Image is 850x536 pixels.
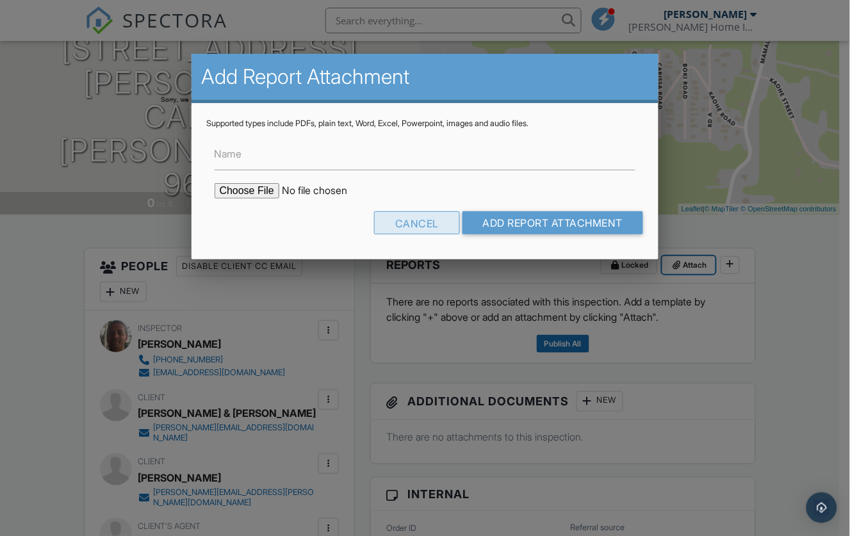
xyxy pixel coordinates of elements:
div: Open Intercom Messenger [806,492,837,523]
input: Add Report Attachment [462,211,644,234]
div: Supported types include PDFs, plain text, Word, Excel, Powerpoint, images and audio files. [207,118,644,129]
label: Name [215,147,242,161]
div: Cancel [374,211,460,234]
h2: Add Report Attachment [202,64,649,90]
